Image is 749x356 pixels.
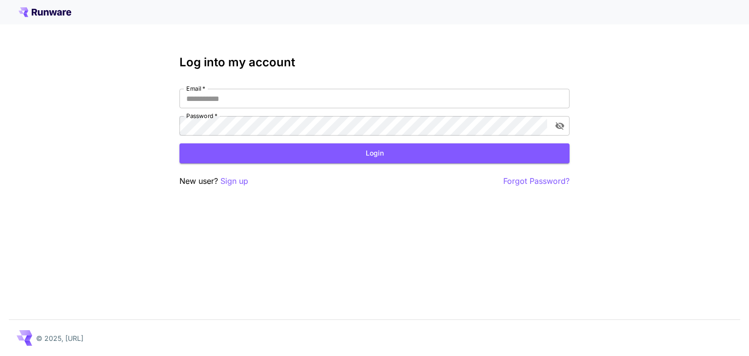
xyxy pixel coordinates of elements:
[179,143,570,163] button: Login
[186,112,217,120] label: Password
[179,175,248,187] p: New user?
[179,56,570,69] h3: Log into my account
[186,84,205,93] label: Email
[36,333,83,343] p: © 2025, [URL]
[551,117,569,135] button: toggle password visibility
[503,175,570,187] button: Forgot Password?
[220,175,248,187] button: Sign up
